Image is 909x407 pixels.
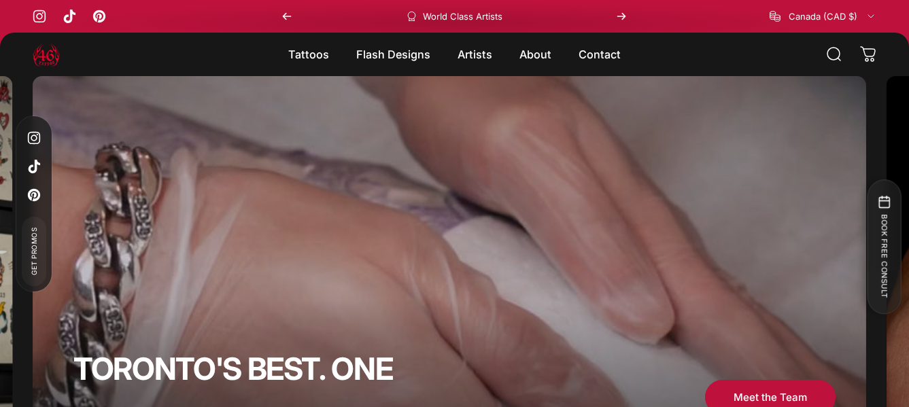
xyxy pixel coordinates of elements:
summary: Tattoos [275,40,343,69]
a: 0 items [853,39,883,69]
a: Contact [565,40,634,69]
span: Get Promos [29,228,39,275]
span: Canada (CAD $) [789,11,857,22]
a: Get Promos [22,217,46,286]
p: World Class Artists [423,11,502,22]
summary: Artists [444,40,506,69]
summary: About [506,40,565,69]
button: BOOK FREE CONSULT [867,180,901,315]
summary: Flash Designs [343,40,444,69]
nav: Primary [275,40,634,69]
